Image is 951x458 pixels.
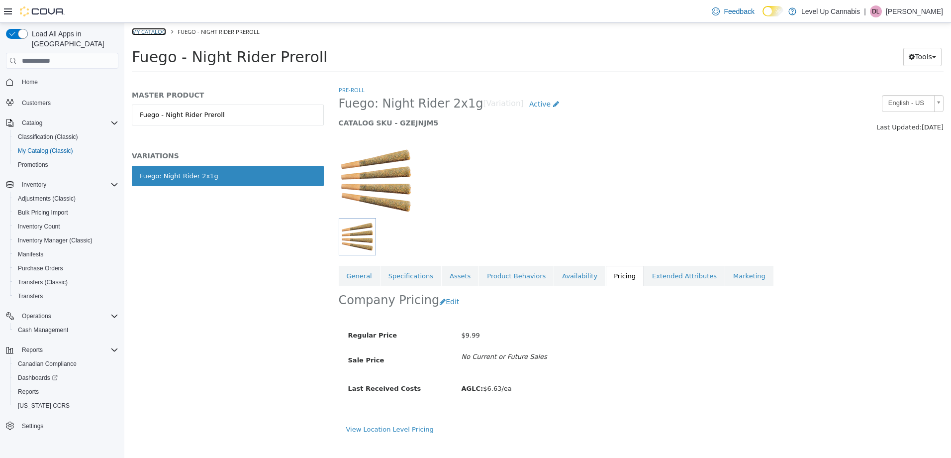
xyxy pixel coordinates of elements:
span: Catalog [22,119,42,127]
span: Regular Price [224,309,273,316]
h2: Company Pricing [214,270,315,285]
span: My Catalog (Classic) [14,145,118,157]
span: Sale Price [224,334,260,341]
span: Operations [18,310,118,322]
span: Home [22,78,38,86]
a: Adjustments (Classic) [14,193,80,205]
button: Reports [10,385,122,399]
button: Edit [315,270,340,288]
a: My Catalog [7,5,42,12]
a: Manifests [14,248,47,260]
button: Canadian Compliance [10,357,122,371]
a: Reports [14,386,43,398]
a: [US_STATE] CCRS [14,400,74,412]
h5: VARIATIONS [7,128,199,137]
span: Adjustments (Classic) [14,193,118,205]
a: Bulk Pricing Import [14,207,72,219]
span: Manifests [18,250,43,258]
span: Fuego - Night Rider Preroll [7,25,203,43]
img: 150 [214,120,289,195]
h5: CATALOG SKU - GZEJNJM5 [214,96,665,105]
span: English - US [758,73,806,88]
a: Cash Management [14,324,72,336]
a: View Location Level Pricing [222,403,309,410]
span: Fuego - Night Rider Preroll [53,5,135,12]
button: Transfers [10,289,122,303]
a: Dashboards [10,371,122,385]
a: Pre-Roll [214,63,240,71]
a: Transfers [14,290,47,302]
a: Pricing [481,243,519,264]
button: Home [2,75,122,89]
span: $6.63/ea [337,362,387,369]
span: Settings [22,422,43,430]
a: Settings [18,420,47,432]
span: Last Received Costs [224,362,297,369]
button: Classification (Classic) [10,130,122,144]
span: Washington CCRS [14,400,118,412]
a: Inventory Manager (Classic) [14,234,96,246]
span: Transfers (Classic) [18,278,68,286]
a: Feedback [708,1,758,21]
span: Home [18,76,118,88]
p: | [864,5,866,17]
span: Reports [14,386,118,398]
span: Inventory Count [18,223,60,230]
a: Inventory Count [14,221,64,232]
button: Settings [2,419,122,433]
span: Cash Management [18,326,68,334]
span: Fuego: Night Rider 2x1g [214,73,359,89]
a: Availability [430,243,481,264]
a: Canadian Compliance [14,358,81,370]
span: Customers [22,99,51,107]
span: Bulk Pricing Import [18,209,68,217]
span: Inventory Manager (Classic) [14,234,118,246]
button: Inventory Manager (Classic) [10,233,122,247]
a: Assets [317,243,354,264]
a: Marketing [601,243,649,264]
span: Promotions [14,159,118,171]
button: Adjustments (Classic) [10,192,122,206]
a: Product Behaviors [355,243,429,264]
span: Active [405,77,426,85]
span: Inventory Count [14,221,118,232]
button: Catalog [18,117,46,129]
small: [Variation] [359,77,399,85]
a: General [214,243,256,264]
a: Promotions [14,159,52,171]
span: Load All Apps in [GEOGRAPHIC_DATA] [28,29,118,49]
span: Customers [18,96,118,109]
span: DL [872,5,879,17]
a: Dashboards [14,372,62,384]
span: Reports [18,344,118,356]
input: Dark Mode [762,6,783,16]
span: $9.99 [337,309,355,316]
span: Transfers [18,292,43,300]
button: Manifests [10,247,122,261]
span: Bulk Pricing Import [14,207,118,219]
a: Purchase Orders [14,262,67,274]
span: Manifests [14,248,118,260]
a: Classification (Classic) [14,131,82,143]
span: My Catalog (Classic) [18,147,73,155]
button: Inventory Count [10,220,122,233]
button: My Catalog (Classic) [10,144,122,158]
span: Reports [22,346,43,354]
button: Reports [18,344,47,356]
span: Settings [18,420,118,432]
span: Inventory [22,181,46,189]
span: Inventory [18,179,118,191]
span: [DATE] [797,101,819,108]
button: Customers [2,95,122,110]
button: Operations [18,310,55,322]
button: Promotions [10,158,122,172]
button: Tools [779,25,817,43]
a: Transfers (Classic) [14,276,72,288]
span: Canadian Compliance [14,358,118,370]
div: Fuego: Night Rider 2x1g [15,148,94,158]
span: Classification (Classic) [18,133,78,141]
span: Transfers (Classic) [14,276,118,288]
span: Classification (Classic) [14,131,118,143]
button: Operations [2,309,122,323]
button: Bulk Pricing Import [10,206,122,220]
